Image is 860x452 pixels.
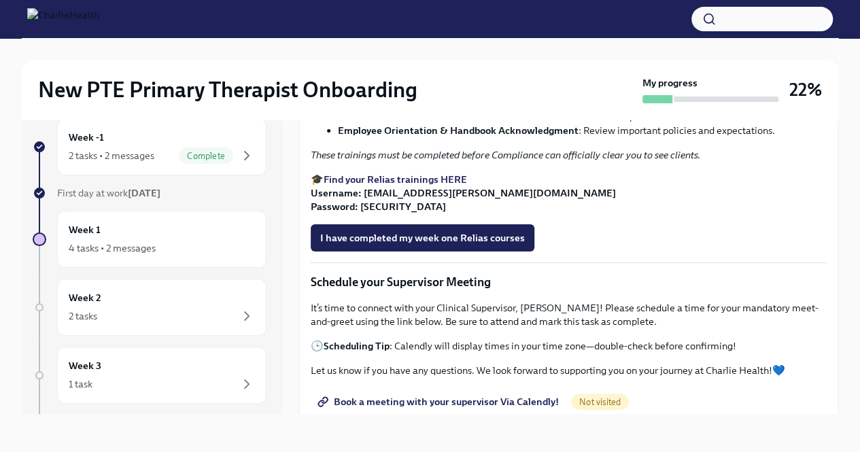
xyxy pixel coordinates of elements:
div: 2 tasks [69,309,97,323]
span: First day at work [57,187,160,199]
p: It’s time to connect with your Clinical Supervisor, [PERSON_NAME]! Please schedule a time for you... [311,301,827,328]
strong: My progress [642,76,698,90]
a: Week -12 tasks • 2 messagesComplete [33,118,266,175]
em: These trainings must be completed before Compliance can officially clear you to see clients. [311,149,700,161]
button: I have completed my week one Relias courses [311,224,534,251]
strong: Scheduling Tip [324,340,390,352]
p: 🎓 [311,173,827,213]
strong: [DATE] [128,187,160,199]
strong: Employee Orientation & Handbook Acknowledgment [338,124,579,137]
a: Find your Relias trainings HERE [324,173,467,186]
p: Let us know if you have any questions. We look forward to supporting you on your journey at Charl... [311,364,827,377]
h6: Week 3 [69,358,101,373]
h6: Week -1 [69,130,104,145]
li: : Review important policies and expectations. [338,124,827,137]
a: Week 31 task [33,347,266,404]
span: Book a meeting with your supervisor Via Calendly! [320,395,559,408]
h6: Week 1 [69,222,101,237]
p: 🕒 : Calendly will display times in your time zone—double-check before confirming! [311,339,827,353]
span: Complete [179,151,233,161]
h2: New PTE Primary Therapist Onboarding [38,76,417,103]
a: Book a meeting with your supervisor Via Calendly! [311,388,568,415]
strong: Username: [EMAIL_ADDRESS][PERSON_NAME][DOMAIN_NAME] Password: [SECURITY_DATA] [311,187,616,213]
h6: Week 2 [69,290,101,305]
a: First day at work[DATE] [33,186,266,200]
div: 2 tasks • 2 messages [69,149,154,162]
div: 4 tasks • 2 messages [69,241,156,255]
span: I have completed my week one Relias courses [320,231,525,245]
span: Not visited [571,397,629,407]
h3: 22% [789,77,822,102]
a: Week 14 tasks • 2 messages [33,211,266,268]
p: Schedule your Supervisor Meeting [311,274,827,290]
a: Week 22 tasks [33,279,266,336]
div: 1 task [69,377,92,391]
img: CharlieHealth [27,8,99,30]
